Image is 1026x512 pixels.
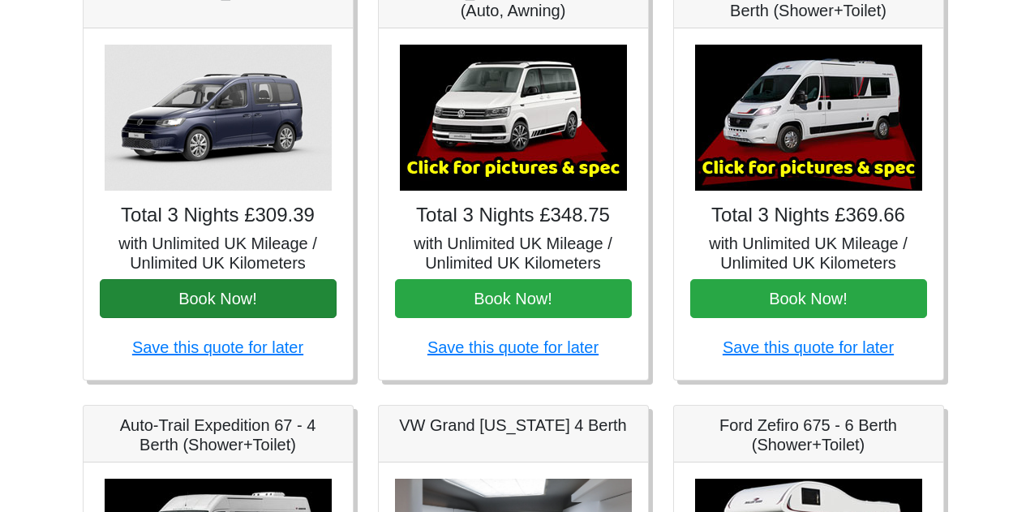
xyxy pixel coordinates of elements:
[100,234,337,273] h5: with Unlimited UK Mileage / Unlimited UK Kilometers
[395,234,632,273] h5: with Unlimited UK Mileage / Unlimited UK Kilometers
[100,279,337,318] button: Book Now!
[690,204,927,227] h4: Total 3 Nights £369.66
[105,45,332,191] img: VW Caddy California Maxi
[690,234,927,273] h5: with Unlimited UK Mileage / Unlimited UK Kilometers
[690,415,927,454] h5: Ford Zefiro 675 - 6 Berth (Shower+Toilet)
[695,45,922,191] img: Auto-Trail Expedition 66 - 2 Berth (Shower+Toilet)
[395,279,632,318] button: Book Now!
[100,415,337,454] h5: Auto-Trail Expedition 67 - 4 Berth (Shower+Toilet)
[132,338,303,356] a: Save this quote for later
[400,45,627,191] img: VW California Ocean T6.1 (Auto, Awning)
[723,338,894,356] a: Save this quote for later
[395,204,632,227] h4: Total 3 Nights £348.75
[690,279,927,318] button: Book Now!
[100,204,337,227] h4: Total 3 Nights £309.39
[395,415,632,435] h5: VW Grand [US_STATE] 4 Berth
[427,338,599,356] a: Save this quote for later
